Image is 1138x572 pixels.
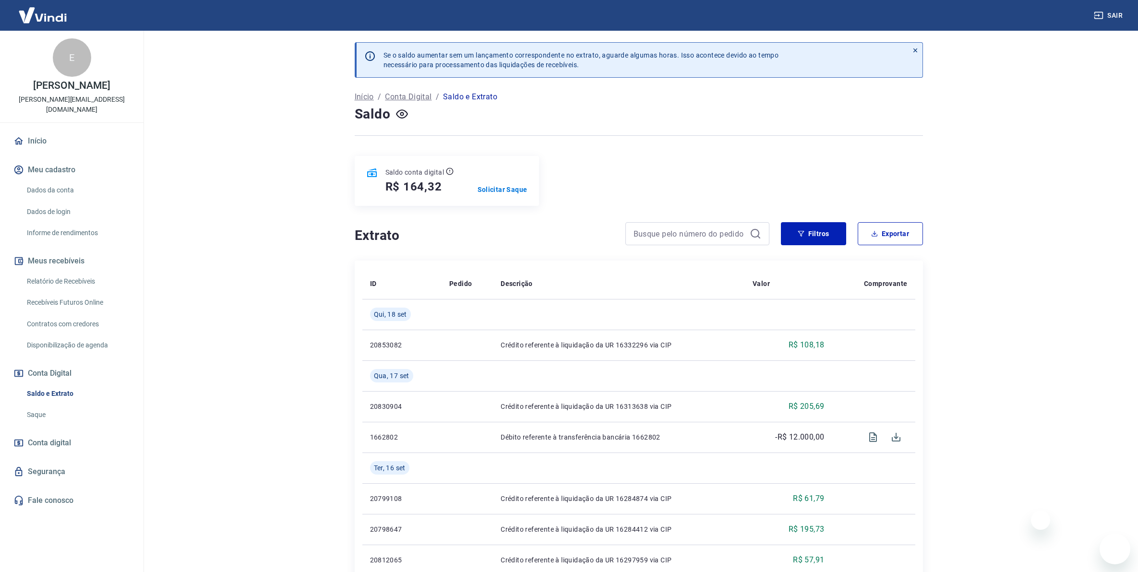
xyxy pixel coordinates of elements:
[793,554,824,566] p: R$ 57,91
[370,432,434,442] p: 1662802
[789,339,825,351] p: R$ 108,18
[862,426,885,449] span: Visualizar
[33,81,110,91] p: [PERSON_NAME]
[775,431,824,443] p: -R$ 12.000,00
[12,490,132,511] a: Fale conosco
[781,222,846,245] button: Filtros
[23,223,132,243] a: Informe de rendimentos
[23,293,132,312] a: Recebíveis Futuros Online
[370,402,434,411] p: 20830904
[478,185,527,194] a: Solicitar Saque
[370,494,434,503] p: 20799108
[12,461,132,482] a: Segurança
[793,493,824,504] p: R$ 61,79
[12,159,132,180] button: Meu cadastro
[789,401,825,412] p: R$ 205,69
[753,279,770,288] p: Valor
[858,222,923,245] button: Exportar
[12,131,132,152] a: Início
[374,310,407,319] span: Qui, 18 set
[501,555,737,565] p: Crédito referente à liquidação da UR 16297959 via CIP
[1092,7,1126,24] button: Sair
[23,272,132,291] a: Relatório de Recebíveis
[634,226,746,241] input: Busque pelo número do pedido
[23,384,132,404] a: Saldo e Extrato
[1100,534,1130,564] iframe: Botão para abrir a janela de mensagens
[23,202,132,222] a: Dados de login
[53,38,91,77] div: E
[355,91,374,103] a: Início
[501,279,533,288] p: Descrição
[789,524,825,535] p: R$ 195,73
[885,426,908,449] span: Download
[443,91,497,103] p: Saldo e Extrato
[355,226,614,245] h4: Extrato
[355,105,391,124] h4: Saldo
[501,432,737,442] p: Débito referente à transferência bancária 1662802
[374,371,409,381] span: Qua, 17 set
[370,279,377,288] p: ID
[378,91,381,103] p: /
[449,279,472,288] p: Pedido
[370,524,434,534] p: 20798647
[12,363,132,384] button: Conta Digital
[864,279,907,288] p: Comprovante
[28,436,71,450] span: Conta digital
[436,91,439,103] p: /
[501,340,737,350] p: Crédito referente à liquidação da UR 16332296 via CIP
[385,167,444,177] p: Saldo conta digital
[501,402,737,411] p: Crédito referente à liquidação da UR 16313638 via CIP
[23,405,132,425] a: Saque
[370,555,434,565] p: 20812065
[12,432,132,453] a: Conta digital
[501,524,737,534] p: Crédito referente à liquidação da UR 16284412 via CIP
[23,180,132,200] a: Dados da conta
[12,250,132,272] button: Meus recebíveis
[385,91,431,103] a: Conta Digital
[385,179,442,194] h5: R$ 164,32
[23,314,132,334] a: Contratos com credores
[8,95,136,115] p: [PERSON_NAME][EMAIL_ADDRESS][DOMAIN_NAME]
[23,335,132,355] a: Disponibilização de agenda
[1031,511,1050,530] iframe: Fechar mensagem
[501,494,737,503] p: Crédito referente à liquidação da UR 16284874 via CIP
[374,463,406,473] span: Ter, 16 set
[383,50,779,70] p: Se o saldo aumentar sem um lançamento correspondente no extrato, aguarde algumas horas. Isso acon...
[12,0,74,30] img: Vindi
[370,340,434,350] p: 20853082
